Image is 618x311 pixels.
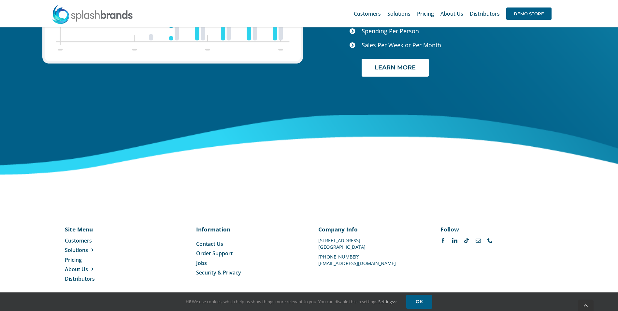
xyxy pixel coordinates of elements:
span: LEARN MORE [375,64,416,71]
a: Contact Us [196,240,299,247]
a: Order Support [196,250,299,257]
a: Settings [378,299,396,304]
span: Distributors [65,275,95,282]
span: Sales Per Week or Per Month [362,41,441,49]
p: Site Menu [65,225,131,233]
a: About Us [65,266,131,273]
p: Company Info [318,225,422,233]
a: DEMO STORE [506,3,552,24]
a: mail [476,238,481,243]
span: Solutions [65,246,88,254]
span: Customers [354,11,381,16]
a: Pricing [417,3,434,24]
a: tiktok [464,238,469,243]
span: Distributors [470,11,500,16]
span: Jobs [196,259,207,267]
a: Distributors [470,3,500,24]
span: About Us [65,266,88,273]
nav: Menu [196,240,299,276]
a: linkedin [452,238,457,243]
span: Security & Privacy [196,269,241,276]
nav: Main Menu Sticky [354,3,552,24]
span: DEMO STORE [506,7,552,20]
span: About Us [440,11,463,16]
span: Pricing [65,256,82,263]
img: SplashBrands.com Logo [52,5,133,24]
p: Information [196,225,299,233]
a: LEARN MORE [362,59,429,77]
a: Solutions [65,246,131,254]
span: Solutions [387,11,410,16]
a: phone [487,238,493,243]
a: facebook [440,238,446,243]
span: Pricing [417,11,434,16]
a: OK [406,295,432,309]
p: Follow [440,225,544,233]
a: Customers [65,237,131,244]
span: Order Support [196,250,233,257]
a: Distributors [65,275,131,282]
span: Customers [65,237,92,244]
a: Customers [354,3,381,24]
span: Spending Per Person [362,27,419,35]
span: Contact Us [196,240,223,247]
a: Security & Privacy [196,269,299,276]
a: Jobs [196,259,299,267]
nav: Menu [65,237,131,283]
a: Pricing [65,256,131,263]
span: Hi! We use cookies, which help us show things more relevant to you. You can disable this in setti... [186,299,396,304]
